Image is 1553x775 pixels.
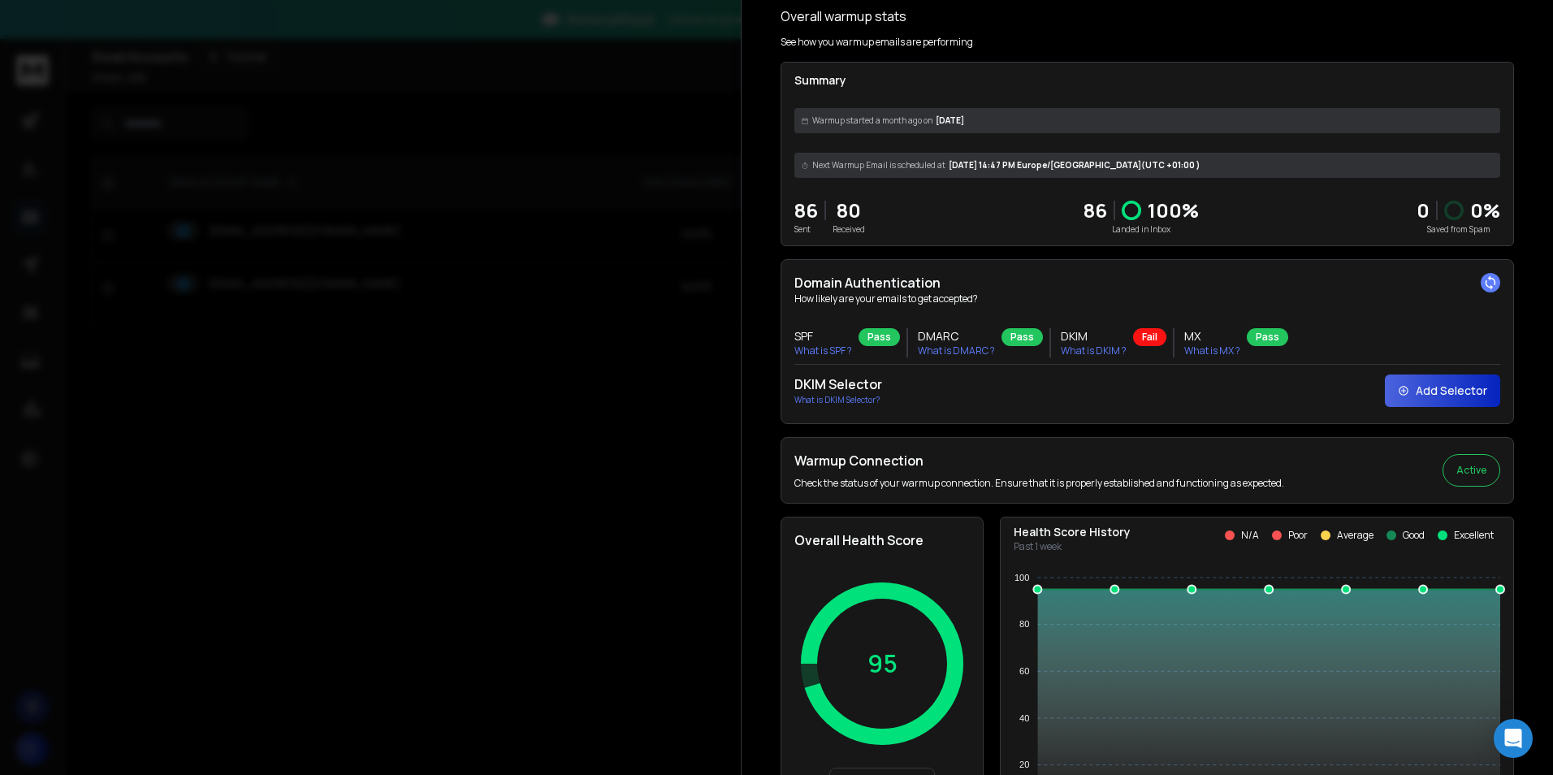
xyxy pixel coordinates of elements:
[1014,540,1131,553] p: Past 1 week
[1417,223,1500,236] p: Saved from Spam
[1337,529,1373,542] p: Average
[1133,328,1166,346] div: Fail
[1019,760,1029,769] tspan: 20
[794,344,852,357] p: What is SPF ?
[794,197,818,223] p: 86
[1288,529,1308,542] p: Poor
[859,328,900,346] div: Pass
[1014,573,1029,582] tspan: 100
[918,344,995,357] p: What is DMARC ?
[1241,529,1259,542] p: N/A
[794,530,970,550] h2: Overall Health Score
[781,6,906,26] h1: Overall warmup stats
[794,477,1284,490] p: Check the status of your warmup connection. Ensure that it is properly established and functionin...
[833,197,865,223] p: 80
[794,292,1500,305] p: How likely are your emails to get accepted?
[1019,713,1029,723] tspan: 40
[794,273,1500,292] h2: Domain Authentication
[812,159,945,171] span: Next Warmup Email is scheduled at
[794,375,882,394] h2: DKIM Selector
[794,153,1500,178] div: [DATE] 14:47 PM Europe/[GEOGRAPHIC_DATA] (UTC +01:00 )
[1148,197,1199,223] p: 100 %
[1454,529,1494,542] p: Excellent
[918,328,995,344] h3: DMARC
[1494,719,1533,758] div: Open Intercom Messenger
[781,36,973,49] p: See how you warmup emails are performing
[1247,328,1288,346] div: Pass
[1019,619,1029,629] tspan: 80
[1061,344,1127,357] p: What is DKIM ?
[794,108,1500,133] div: [DATE]
[1001,328,1043,346] div: Pass
[1443,454,1500,487] button: Active
[794,394,882,406] p: What is DKIM Selector?
[794,451,1284,470] h2: Warmup Connection
[1061,328,1127,344] h3: DKIM
[794,72,1500,89] p: Summary
[1470,197,1500,223] p: 0 %
[1084,223,1199,236] p: Landed in Inbox
[1403,529,1425,542] p: Good
[794,223,818,236] p: Sent
[1084,197,1107,223] p: 86
[1014,524,1131,540] p: Health Score History
[867,649,898,678] p: 95
[1184,328,1240,344] h3: MX
[812,115,932,127] span: Warmup started a month ago on
[833,223,865,236] p: Received
[1385,375,1500,407] button: Add Selector
[794,328,852,344] h3: SPF
[1184,344,1240,357] p: What is MX ?
[1019,666,1029,676] tspan: 60
[1417,197,1430,223] strong: 0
